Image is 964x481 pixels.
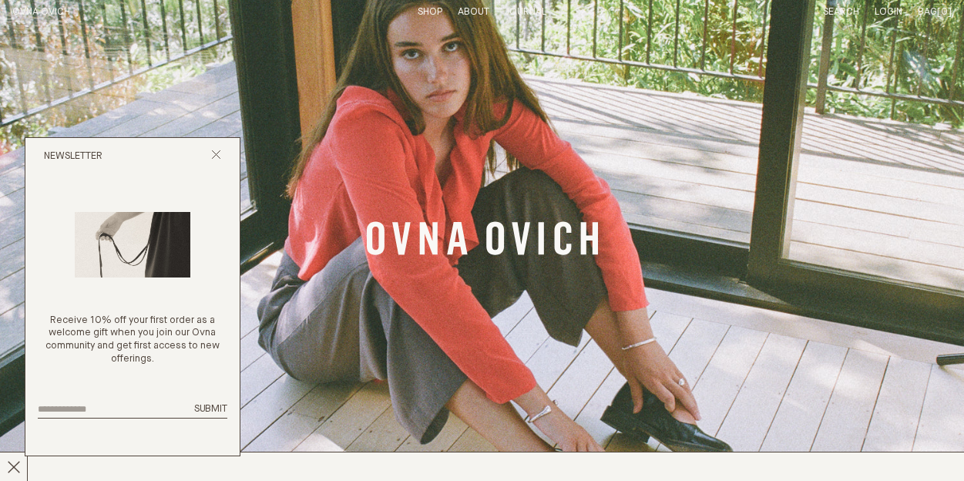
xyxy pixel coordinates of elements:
span: [0] [937,7,952,17]
a: Login [875,7,902,17]
a: Search [823,7,859,17]
h2: Newsletter [44,150,102,163]
button: Submit [194,403,227,416]
a: Shop [418,7,442,17]
button: Close popup [211,150,221,164]
a: Journal [505,7,546,17]
p: Receive 10% off your first order as a welcome gift when you join our Ovna community and get first... [38,314,227,367]
span: Bag [918,7,937,17]
a: Banner Link [367,221,598,260]
span: Submit [194,404,227,414]
summary: About [458,6,489,19]
a: Home [12,7,70,17]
